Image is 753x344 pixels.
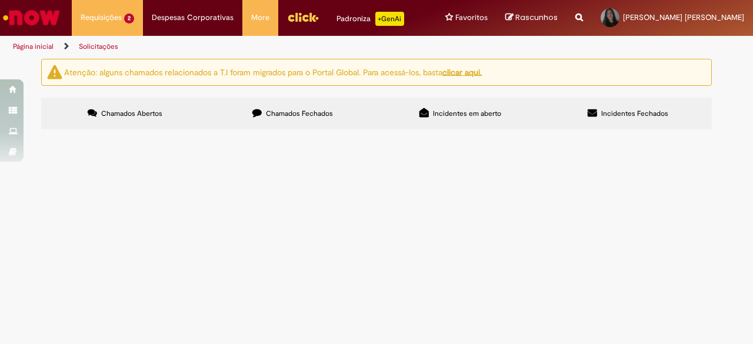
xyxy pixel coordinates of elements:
[1,6,62,29] img: ServiceNow
[9,36,493,58] ul: Trilhas de página
[455,12,488,24] span: Favoritos
[79,42,118,51] a: Solicitações
[515,12,558,23] span: Rascunhos
[101,109,162,118] span: Chamados Abertos
[375,12,404,26] p: +GenAi
[266,109,333,118] span: Chamados Fechados
[251,12,269,24] span: More
[13,42,54,51] a: Página inicial
[601,109,668,118] span: Incidentes Fechados
[336,12,404,26] div: Padroniza
[152,12,234,24] span: Despesas Corporativas
[64,66,482,77] ng-bind-html: Atenção: alguns chamados relacionados a T.I foram migrados para o Portal Global. Para acessá-los,...
[623,12,744,22] span: [PERSON_NAME] [PERSON_NAME]
[124,14,134,24] span: 2
[81,12,122,24] span: Requisições
[287,8,319,26] img: click_logo_yellow_360x200.png
[505,12,558,24] a: Rascunhos
[442,66,482,77] a: clicar aqui.
[433,109,501,118] span: Incidentes em aberto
